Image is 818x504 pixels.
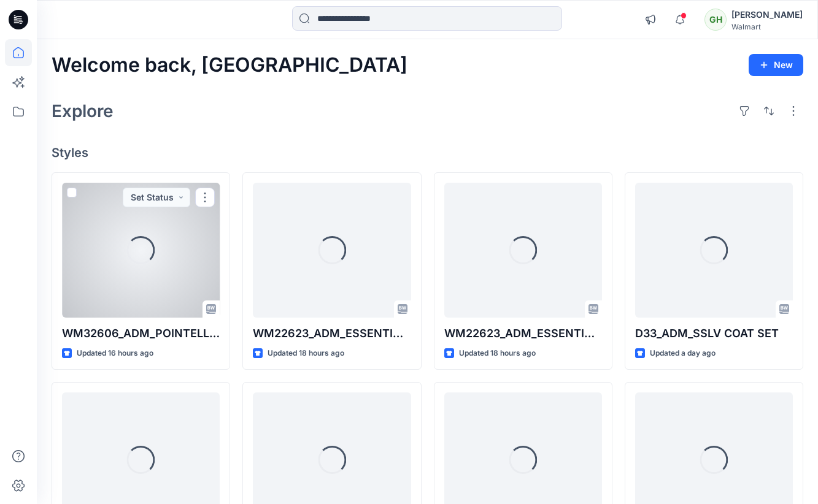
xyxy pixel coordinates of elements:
[52,145,803,160] h4: Styles
[731,22,803,31] div: Walmart
[635,325,793,342] p: D33_ADM_SSLV COAT SET
[459,347,536,360] p: Updated 18 hours ago
[704,9,727,31] div: GH
[253,325,411,342] p: WM22623_ADM_ESSENTIALS TEE_COLORWAY
[77,347,153,360] p: Updated 16 hours ago
[731,7,803,22] div: [PERSON_NAME]
[444,325,602,342] p: WM22623_ADM_ESSENTIALS TEE
[749,54,803,76] button: New
[650,347,716,360] p: Updated a day ago
[52,101,114,121] h2: Explore
[52,54,407,77] h2: Welcome back, [GEOGRAPHIC_DATA]
[268,347,344,360] p: Updated 18 hours ago
[62,325,220,342] p: WM32606_ADM_POINTELLE ROMPER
